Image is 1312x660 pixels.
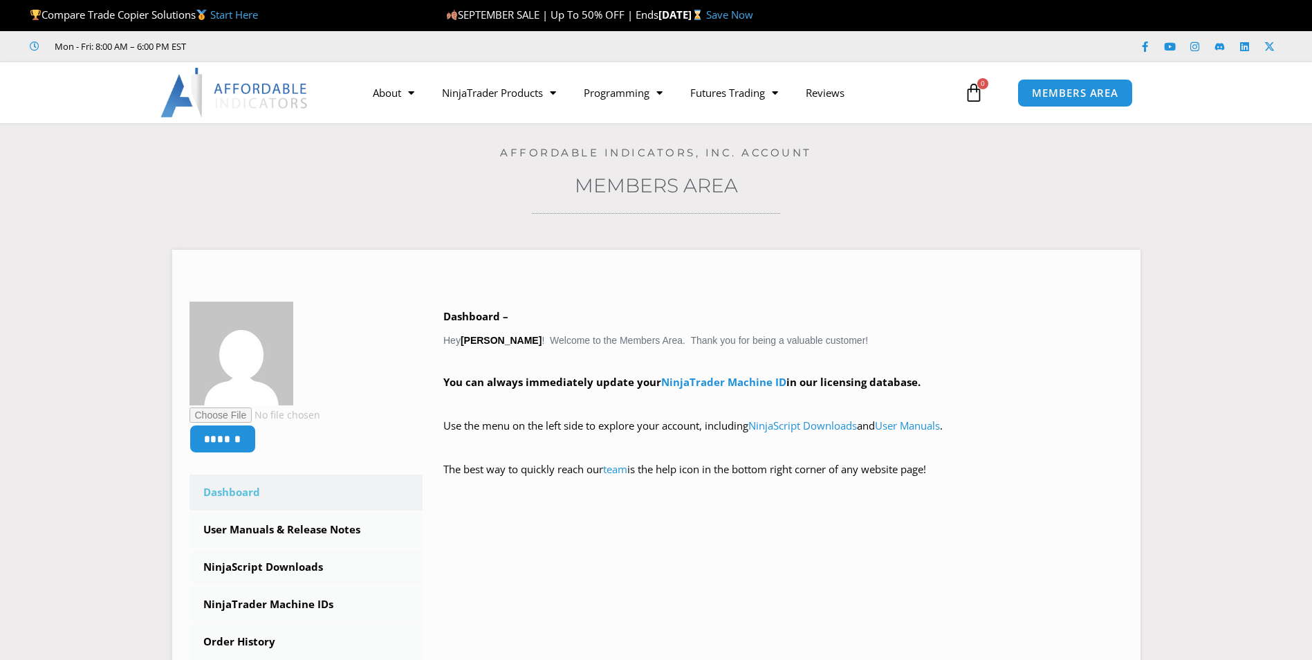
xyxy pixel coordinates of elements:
span: 0 [977,78,988,89]
a: MEMBERS AREA [1017,79,1133,107]
img: LogoAI | Affordable Indicators – NinjaTrader [160,68,309,118]
a: Affordable Indicators, Inc. Account [500,146,812,159]
a: Save Now [706,8,753,21]
img: 96cb3d7d201a915e75ffb3a97479832930faa475a6267fee0842c5b98efe1cb6 [190,302,293,405]
a: Order History [190,624,423,660]
span: Compare Trade Copier Solutions [30,8,258,21]
span: Mon - Fri: 8:00 AM – 6:00 PM EST [51,38,186,55]
iframe: Customer reviews powered by Trustpilot [205,39,413,53]
span: MEMBERS AREA [1032,88,1118,98]
div: Hey ! Welcome to the Members Area. Thank you for being a valuable customer! [443,307,1123,499]
a: team [603,462,627,476]
a: NinjaScript Downloads [748,419,857,432]
a: Dashboard [190,475,423,511]
a: Futures Trading [676,77,792,109]
img: ⌛ [692,10,703,20]
a: NinjaTrader Machine ID [661,375,786,389]
strong: [PERSON_NAME] [461,335,542,346]
p: Use the menu on the left side to explore your account, including and . [443,416,1123,455]
img: 🏆 [30,10,41,20]
nav: Menu [359,77,961,109]
a: Reviews [792,77,858,109]
a: NinjaTrader Products [428,77,570,109]
a: Start Here [210,8,258,21]
p: The best way to quickly reach our is the help icon in the bottom right corner of any website page! [443,460,1123,499]
span: SEPTEMBER SALE | Up To 50% OFF | Ends [446,8,658,21]
b: Dashboard – [443,309,508,323]
a: NinjaTrader Machine IDs [190,587,423,623]
img: 🥇 [196,10,207,20]
a: NinjaScript Downloads [190,549,423,585]
strong: [DATE] [658,8,706,21]
a: 0 [943,73,1004,113]
img: 🍂 [447,10,457,20]
strong: You can always immediately update your in our licensing database. [443,375,921,389]
a: Programming [570,77,676,109]
a: User Manuals & Release Notes [190,512,423,548]
a: Members Area [575,174,738,197]
a: About [359,77,428,109]
a: User Manuals [875,419,940,432]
